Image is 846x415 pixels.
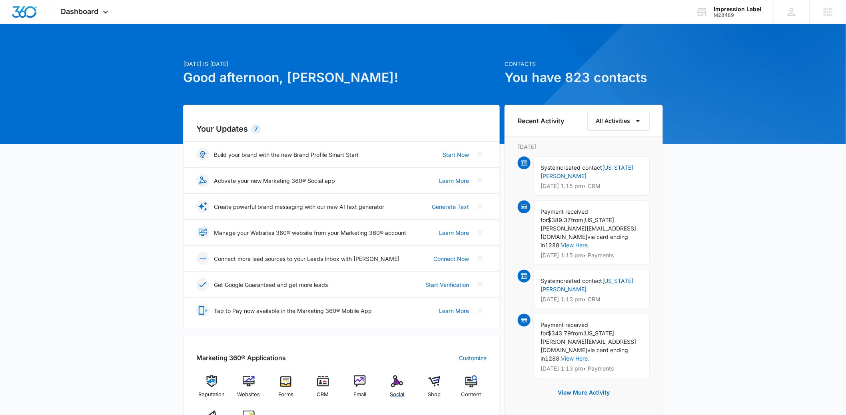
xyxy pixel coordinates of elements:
[214,281,328,289] p: Get Google Guaranteed and get more leads
[541,225,636,240] span: [EMAIL_ADDRESS][DOMAIN_NAME]
[196,353,286,363] h2: Marketing 360® Applications
[545,355,561,362] span: 1288.
[541,366,643,371] p: [DATE] 1:13 pm • Payments
[278,391,293,399] span: Forms
[353,391,366,399] span: Email
[560,277,602,284] span: created contact
[541,164,560,171] span: System
[345,375,375,404] a: Email
[183,68,500,87] h1: Good afternoon, [PERSON_NAME]!
[541,338,636,353] span: [EMAIL_ADDRESS][DOMAIN_NAME]
[251,124,261,134] div: 7
[428,391,441,399] span: Shop
[474,304,487,317] button: Close
[456,375,487,404] a: Content
[571,217,583,223] span: from
[541,297,643,302] p: [DATE] 1:13 pm • CRM
[541,321,588,337] span: Payment received for
[214,202,384,211] p: Create powerful brand messaging with our new AI text generator
[439,229,469,237] a: Learn More
[561,242,589,249] a: View Here.
[505,60,663,68] p: Contacts
[560,164,602,171] span: created contact
[541,277,560,284] span: System
[439,307,469,315] a: Learn More
[271,375,301,404] a: Forms
[714,12,762,18] div: account id
[214,176,335,185] p: Activate your new Marketing 360® Social app
[425,281,469,289] a: Start Verification
[214,150,359,159] p: Build your brand with the new Brand Profile Smart Start
[443,150,469,159] a: Start Now
[505,68,663,87] h1: You have 823 contacts
[196,123,487,135] h2: Your Updates
[541,183,643,189] p: [DATE] 1:15 pm • CRM
[561,355,589,362] a: View Here.
[545,242,561,249] span: 1288.
[541,208,588,223] span: Payment received for
[587,111,650,131] button: All Activities
[433,255,469,263] a: Connect Now
[214,255,399,263] p: Connect more lead sources to your Leads Inbox with [PERSON_NAME]
[390,391,404,399] span: Social
[183,60,500,68] p: [DATE] is [DATE]
[198,391,225,399] span: Reputation
[382,375,413,404] a: Social
[317,391,329,399] span: CRM
[196,375,227,404] a: Reputation
[474,174,487,187] button: Close
[461,391,481,399] span: Content
[214,229,406,237] p: Manage your Websites 360® website from your Marketing 360® account
[307,375,338,404] a: CRM
[571,330,583,337] span: from
[419,375,450,404] a: Shop
[550,383,618,402] button: View More Activity
[439,176,469,185] a: Learn More
[541,253,643,258] p: [DATE] 1:15 pm • Payments
[237,391,260,399] span: Websites
[474,200,487,213] button: Close
[474,226,487,239] button: Close
[548,330,571,337] span: $343.79
[474,148,487,161] button: Close
[474,278,487,291] button: Close
[214,307,372,315] p: Tap to Pay now available in the Marketing 360® Mobile App
[233,375,264,404] a: Websites
[518,142,650,151] p: [DATE]
[432,202,469,211] a: Generate Text
[548,217,571,223] span: $389.37
[474,252,487,265] button: Close
[518,116,564,126] h6: Recent Activity
[714,6,762,12] div: account name
[459,354,487,362] a: Customize
[61,7,99,16] span: Dashboard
